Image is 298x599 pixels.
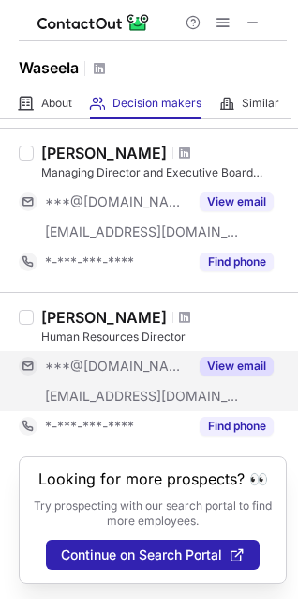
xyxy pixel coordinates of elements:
[33,499,273,529] p: Try prospecting with our search portal to find more employees.
[41,329,287,346] div: Human Resources Director
[45,193,188,210] span: ***@[DOMAIN_NAME]
[41,96,72,111] span: About
[45,358,188,375] span: ***@[DOMAIN_NAME]
[242,96,279,111] span: Similar
[38,470,268,487] header: Looking for more prospects? 👀
[41,164,287,181] div: Managing Director and Executive Board Member
[41,144,167,162] div: [PERSON_NAME]
[46,540,260,570] button: Continue on Search Portal
[112,96,201,111] span: Decision makers
[200,357,274,376] button: Reveal Button
[61,547,222,562] span: Continue on Search Portal
[45,388,240,405] span: [EMAIL_ADDRESS][DOMAIN_NAME]
[19,56,79,79] h1: Waseela
[45,223,240,240] span: [EMAIL_ADDRESS][DOMAIN_NAME]
[200,192,274,211] button: Reveal Button
[37,11,150,34] img: ContactOut v5.3.10
[41,308,167,327] div: [PERSON_NAME]
[200,253,274,271] button: Reveal Button
[200,417,274,436] button: Reveal Button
